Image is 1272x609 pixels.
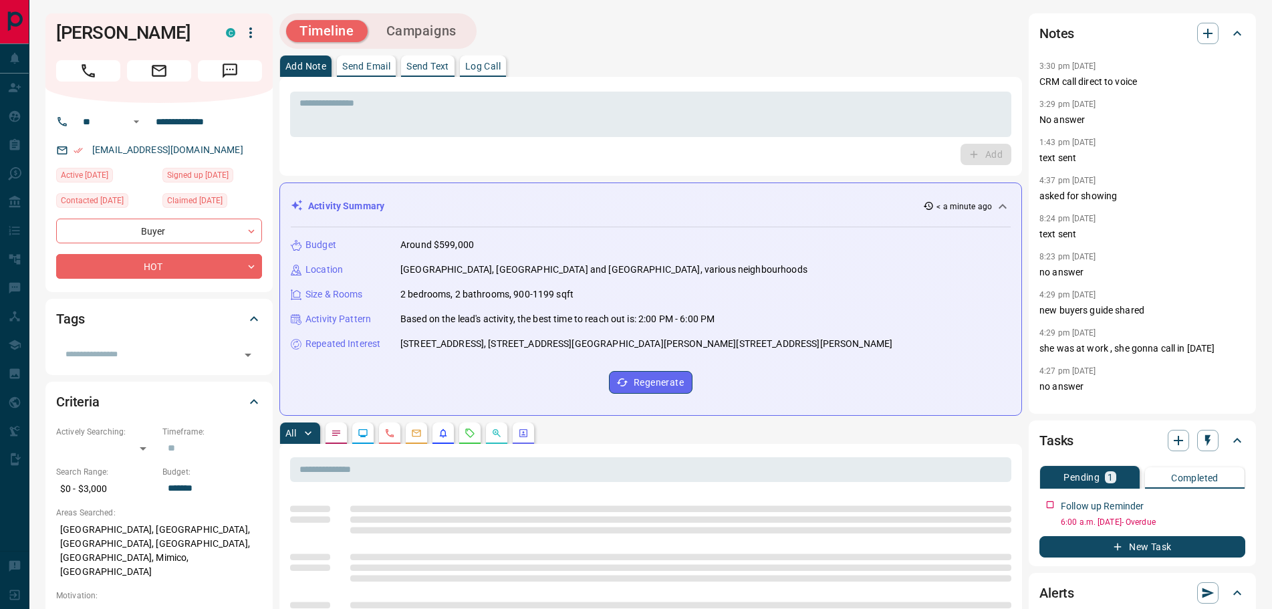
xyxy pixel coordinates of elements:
[1039,404,1096,414] p: 3:31 pm [DATE]
[1039,113,1245,127] p: No answer
[358,428,368,439] svg: Lead Browsing Activity
[400,312,715,326] p: Based on the lead's activity, the best time to reach out is: 2:00 PM - 6:00 PM
[1039,342,1245,356] p: she was at work , she gonna call in [DATE]
[285,429,296,438] p: All
[491,428,502,439] svg: Opportunities
[465,428,475,439] svg: Requests
[1039,290,1096,299] p: 4:29 pm [DATE]
[56,507,262,519] p: Areas Searched:
[56,426,156,438] p: Actively Searching:
[61,194,124,207] span: Contacted [DATE]
[162,168,262,187] div: Wed Jun 22 2016
[308,199,384,213] p: Activity Summary
[1039,328,1096,338] p: 4:29 pm [DATE]
[285,62,326,71] p: Add Note
[286,20,368,42] button: Timeline
[56,219,262,243] div: Buyer
[56,391,100,412] h2: Criteria
[1039,424,1245,457] div: Tasks
[1039,23,1074,44] h2: Notes
[1061,516,1245,528] p: 6:00 a.m. [DATE] - Overdue
[1039,430,1073,451] h2: Tasks
[331,428,342,439] svg: Notes
[1039,189,1245,203] p: asked for showing
[1171,473,1219,483] p: Completed
[56,590,262,602] p: Motivation:
[400,238,474,252] p: Around $599,000
[305,238,336,252] p: Budget
[56,22,206,43] h1: [PERSON_NAME]
[438,428,449,439] svg: Listing Alerts
[1039,577,1245,609] div: Alerts
[411,428,422,439] svg: Emails
[305,312,371,326] p: Activity Pattern
[127,60,191,82] span: Email
[61,168,108,182] span: Active [DATE]
[162,193,262,212] div: Mon May 29 2023
[518,428,529,439] svg: Agent Actions
[56,308,84,330] h2: Tags
[1039,380,1245,394] p: no answer
[1039,252,1096,261] p: 8:23 pm [DATE]
[1039,366,1096,376] p: 4:27 pm [DATE]
[1063,473,1100,482] p: Pending
[56,519,262,583] p: [GEOGRAPHIC_DATA], [GEOGRAPHIC_DATA], [GEOGRAPHIC_DATA], [GEOGRAPHIC_DATA], [GEOGRAPHIC_DATA], Mi...
[400,337,892,351] p: [STREET_ADDRESS], [STREET_ADDRESS][GEOGRAPHIC_DATA][PERSON_NAME][STREET_ADDRESS][PERSON_NAME]
[74,146,83,155] svg: Email Verified
[56,168,156,187] div: Sun Aug 10 2025
[128,114,144,130] button: Open
[1039,214,1096,223] p: 8:24 pm [DATE]
[1039,303,1245,318] p: new buyers guide shared
[465,62,501,71] p: Log Call
[609,371,692,394] button: Regenerate
[1039,176,1096,185] p: 4:37 pm [DATE]
[1039,582,1074,604] h2: Alerts
[56,254,262,279] div: HOT
[56,466,156,478] p: Search Range:
[1061,499,1144,513] p: Follow up Reminder
[167,168,229,182] span: Signed up [DATE]
[1039,151,1245,165] p: text sent
[1039,100,1096,109] p: 3:29 pm [DATE]
[291,194,1011,219] div: Activity Summary< a minute ago
[239,346,257,364] button: Open
[162,426,262,438] p: Timeframe:
[56,478,156,500] p: $0 - $3,000
[56,303,262,335] div: Tags
[400,263,807,277] p: [GEOGRAPHIC_DATA], [GEOGRAPHIC_DATA] and [GEOGRAPHIC_DATA], various neighbourhoods
[1039,138,1096,147] p: 1:43 pm [DATE]
[1039,227,1245,241] p: text sent
[406,62,449,71] p: Send Text
[305,337,380,351] p: Repeated Interest
[1039,75,1245,89] p: CRM call direct to voice
[56,386,262,418] div: Criteria
[167,194,223,207] span: Claimed [DATE]
[305,263,343,277] p: Location
[1039,62,1096,71] p: 3:30 pm [DATE]
[1039,265,1245,279] p: no answer
[936,201,992,213] p: < a minute ago
[384,428,395,439] svg: Calls
[373,20,470,42] button: Campaigns
[1039,17,1245,49] div: Notes
[342,62,390,71] p: Send Email
[92,144,243,155] a: [EMAIL_ADDRESS][DOMAIN_NAME]
[162,466,262,478] p: Budget:
[305,287,363,301] p: Size & Rooms
[198,60,262,82] span: Message
[226,28,235,37] div: condos.ca
[56,60,120,82] span: Call
[1039,536,1245,558] button: New Task
[400,287,574,301] p: 2 bedrooms, 2 bathrooms, 900-1199 sqft
[1108,473,1113,482] p: 1
[56,193,156,212] div: Tue Jul 15 2025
